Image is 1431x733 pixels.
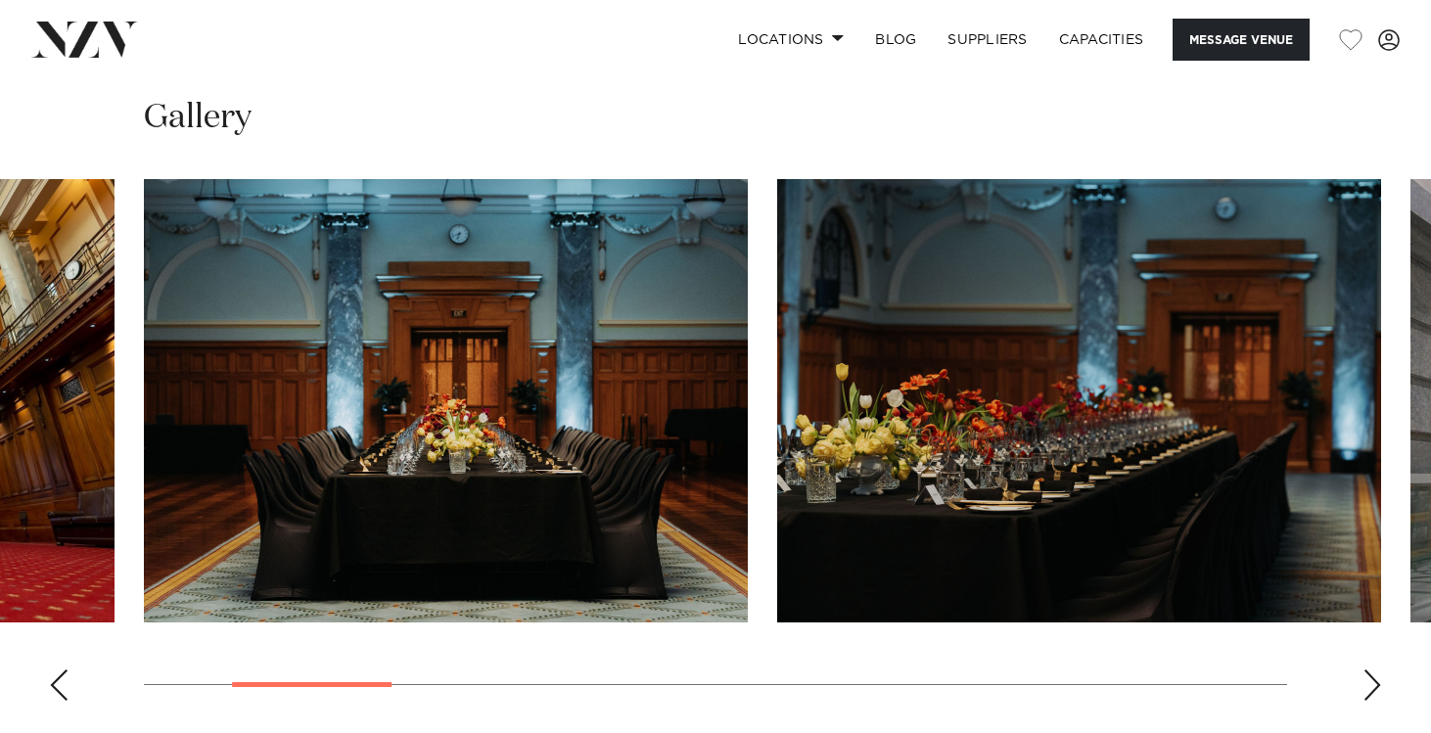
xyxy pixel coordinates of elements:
[932,19,1042,61] a: SUPPLIERS
[144,96,252,140] h2: Gallery
[144,179,748,622] swiper-slide: 2 / 13
[1173,19,1310,61] button: Message Venue
[777,179,1381,622] swiper-slide: 3 / 13
[1043,19,1160,61] a: Capacities
[859,19,932,61] a: BLOG
[31,22,138,57] img: nzv-logo.png
[722,19,859,61] a: Locations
